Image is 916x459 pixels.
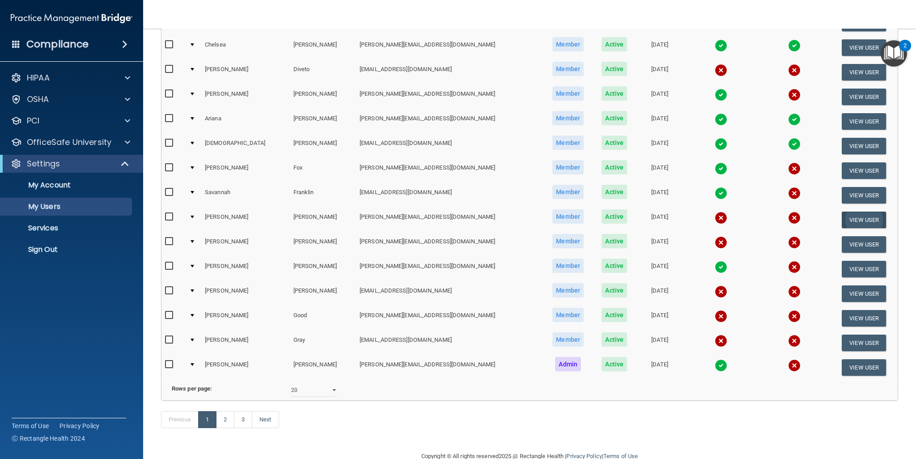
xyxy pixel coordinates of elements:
[290,355,356,379] td: [PERSON_NAME]
[903,46,907,57] div: 2
[842,310,886,327] button: View User
[788,212,801,224] img: cross.ca9f0e7f.svg
[290,232,356,257] td: [PERSON_NAME]
[290,109,356,134] td: [PERSON_NAME]
[715,359,727,372] img: tick.e7d51cea.svg
[290,281,356,306] td: [PERSON_NAME]
[636,109,683,134] td: [DATE]
[290,60,356,85] td: Diveto
[788,113,801,126] img: tick.e7d51cea.svg
[201,355,290,379] td: [PERSON_NAME]
[715,236,727,249] img: cross.ca9f0e7f.svg
[6,224,128,233] p: Services
[636,183,683,208] td: [DATE]
[552,308,584,322] span: Member
[842,236,886,253] button: View User
[788,39,801,52] img: tick.e7d51cea.svg
[636,281,683,306] td: [DATE]
[201,232,290,257] td: [PERSON_NAME]
[161,411,199,428] a: Previous
[27,94,49,105] p: OSHA
[602,37,627,51] span: Active
[27,115,39,126] p: PCI
[12,434,85,443] span: Ⓒ Rectangle Health 2024
[788,285,801,298] img: cross.ca9f0e7f.svg
[356,85,543,109] td: [PERSON_NAME][EMAIL_ADDRESS][DOMAIN_NAME]
[842,359,886,376] button: View User
[788,310,801,323] img: cross.ca9f0e7f.svg
[715,335,727,347] img: cross.ca9f0e7f.svg
[602,283,627,297] span: Active
[636,85,683,109] td: [DATE]
[552,185,584,199] span: Member
[201,134,290,158] td: [DEMOGRAPHIC_DATA]
[602,209,627,224] span: Active
[201,281,290,306] td: [PERSON_NAME]
[6,245,128,254] p: Sign Out
[602,136,627,150] span: Active
[552,136,584,150] span: Member
[356,208,543,232] td: [PERSON_NAME][EMAIL_ADDRESS][DOMAIN_NAME]
[602,332,627,347] span: Active
[788,138,801,150] img: tick.e7d51cea.svg
[216,411,234,428] a: 2
[552,37,584,51] span: Member
[11,9,132,27] img: PMB logo
[6,181,128,190] p: My Account
[788,236,801,249] img: cross.ca9f0e7f.svg
[636,208,683,232] td: [DATE]
[552,86,584,101] span: Member
[201,257,290,281] td: [PERSON_NAME]
[290,35,356,60] td: [PERSON_NAME]
[788,261,801,273] img: cross.ca9f0e7f.svg
[552,259,584,273] span: Member
[602,111,627,125] span: Active
[356,158,543,183] td: [PERSON_NAME][EMAIL_ADDRESS][DOMAIN_NAME]
[201,109,290,134] td: Ariana
[602,234,627,248] span: Active
[715,39,727,52] img: tick.e7d51cea.svg
[602,86,627,101] span: Active
[201,183,290,208] td: Savannah
[290,306,356,331] td: Good
[715,285,727,298] img: cross.ca9f0e7f.svg
[842,138,886,154] button: View User
[842,212,886,228] button: View User
[715,138,727,150] img: tick.e7d51cea.svg
[636,306,683,331] td: [DATE]
[290,134,356,158] td: [PERSON_NAME]
[602,357,627,371] span: Active
[201,306,290,331] td: [PERSON_NAME]
[842,39,886,56] button: View User
[602,160,627,174] span: Active
[788,335,801,347] img: cross.ca9f0e7f.svg
[201,60,290,85] td: [PERSON_NAME]
[290,85,356,109] td: [PERSON_NAME]
[715,261,727,273] img: tick.e7d51cea.svg
[636,134,683,158] td: [DATE]
[27,137,111,148] p: OfficeSafe University
[602,259,627,273] span: Active
[602,62,627,76] span: Active
[356,331,543,355] td: [EMAIL_ADDRESS][DOMAIN_NAME]
[842,187,886,204] button: View User
[27,72,50,83] p: HIPAA
[356,306,543,331] td: [PERSON_NAME][EMAIL_ADDRESS][DOMAIN_NAME]
[201,158,290,183] td: [PERSON_NAME]
[715,162,727,175] img: tick.e7d51cea.svg
[172,385,212,392] b: Rows per page:
[715,113,727,126] img: tick.e7d51cea.svg
[602,185,627,199] span: Active
[715,187,727,200] img: tick.e7d51cea.svg
[762,396,905,431] iframe: Drift Widget Chat Controller
[290,208,356,232] td: [PERSON_NAME]
[356,232,543,257] td: [PERSON_NAME][EMAIL_ADDRESS][DOMAIN_NAME]
[881,40,907,67] button: Open Resource Center, 2 new notifications
[715,64,727,76] img: cross.ca9f0e7f.svg
[788,359,801,372] img: cross.ca9f0e7f.svg
[552,332,584,347] span: Member
[201,331,290,355] td: [PERSON_NAME]
[788,187,801,200] img: cross.ca9f0e7f.svg
[11,158,130,169] a: Settings
[356,257,543,281] td: [PERSON_NAME][EMAIL_ADDRESS][DOMAIN_NAME]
